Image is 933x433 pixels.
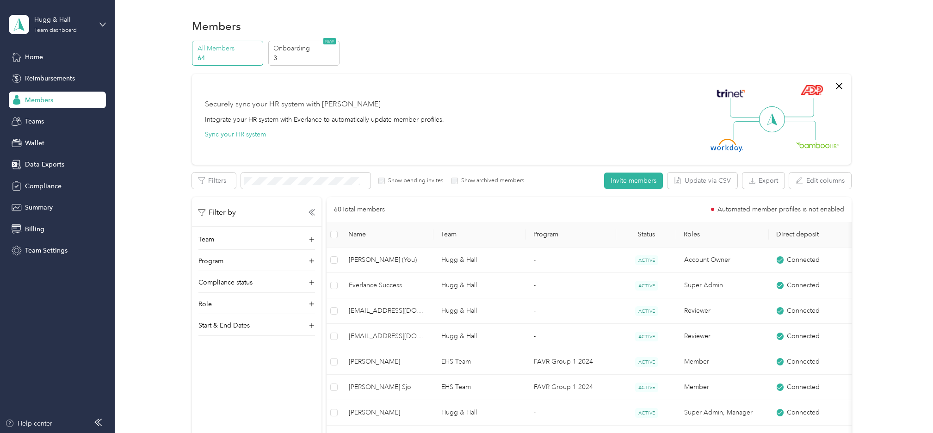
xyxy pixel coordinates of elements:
[349,280,426,291] span: Everlance Success
[526,324,617,349] td: -
[25,203,53,212] span: Summary
[198,299,212,309] p: Role
[349,408,426,418] span: [PERSON_NAME]
[604,173,663,189] button: Invite members
[323,38,336,44] span: NEW
[635,281,658,291] span: ACTIVE
[784,121,816,141] img: Line Right Down
[526,273,617,298] td: -
[711,139,743,152] img: Workday
[341,375,434,400] td: Tanner J. Sjo
[25,138,44,148] span: Wallet
[349,382,426,392] span: [PERSON_NAME] Sjo
[434,400,526,426] td: Hugg & Hall
[787,382,820,392] span: Connected
[635,408,658,418] span: ACTIVE
[273,53,336,63] p: 3
[5,419,52,428] button: Help center
[349,331,426,341] span: [EMAIL_ADDRESS][DOMAIN_NAME]
[434,375,526,400] td: EHS Team
[34,15,92,25] div: Hugg & Hall
[796,142,838,148] img: BambooHR
[782,98,814,118] img: Line Right Up
[787,331,820,341] span: Connected
[801,85,823,95] img: ADP
[198,207,236,218] p: Filter by
[198,321,250,330] p: Start & End Dates
[677,400,769,426] td: Super Admin, Manager
[458,177,524,185] label: Show archived members
[349,357,426,367] span: [PERSON_NAME]
[434,247,526,273] td: Hugg & Hall
[635,383,658,392] span: ACTIVE
[526,298,617,324] td: -
[273,43,336,53] p: Onboarding
[787,357,820,367] span: Connected
[205,115,444,124] div: Integrate your HR system with Everlance to automatically update member profiles.
[526,247,617,273] td: -
[787,280,820,291] span: Connected
[341,324,434,349] td: favr2+hugghall@everlance.com
[433,222,526,247] th: Team
[341,222,433,247] th: Name
[192,21,241,31] h1: Members
[434,324,526,349] td: Hugg & Hall
[526,222,616,247] th: Program
[334,204,385,215] p: 60 Total members
[635,306,658,316] span: ACTIVE
[341,349,434,375] td: Robert A. Hendricks
[341,400,434,426] td: Rhonda Griffith
[717,206,844,213] span: Automated member profiles is not enabled
[25,246,68,255] span: Team Settings
[789,173,851,189] button: Edit columns
[434,298,526,324] td: Hugg & Hall
[348,230,426,238] span: Name
[526,375,617,400] td: FAVR Group 1 2024
[787,255,820,265] span: Connected
[677,349,769,375] td: Member
[25,74,75,83] span: Reimbursements
[730,98,762,118] img: Line Left Up
[635,357,658,367] span: ACTIVE
[787,408,820,418] span: Connected
[192,173,236,189] button: Filters
[715,87,747,100] img: Trinet
[635,255,658,265] span: ACTIVE
[349,255,426,265] span: [PERSON_NAME] (You)
[616,222,676,247] th: Status
[787,306,820,316] span: Connected
[434,349,526,375] td: EHS Team
[733,121,766,140] img: Line Left Down
[205,130,266,139] button: Sync your HR system
[881,381,933,433] iframe: Everlance-gr Chat Button Frame
[526,349,617,375] td: FAVR Group 1 2024
[198,43,260,53] p: All Members
[25,224,44,234] span: Billing
[677,273,769,298] td: Super Admin
[349,306,426,316] span: [EMAIL_ADDRESS][DOMAIN_NAME]
[526,400,617,426] td: -
[205,99,381,110] div: Securely sync your HR system with [PERSON_NAME]
[667,173,737,189] button: Update via CSV
[25,52,43,62] span: Home
[25,181,62,191] span: Compliance
[341,247,434,273] td: Micki Wilbur (You)
[198,235,214,244] p: Team
[25,117,44,126] span: Teams
[198,53,260,63] p: 64
[198,278,253,287] p: Compliance status
[676,222,769,247] th: Roles
[742,173,785,189] button: Export
[198,256,223,266] p: Program
[635,332,658,341] span: ACTIVE
[25,160,64,169] span: Data Exports
[677,247,769,273] td: Account Owner
[341,273,434,298] td: Everlance Success
[677,324,769,349] td: Reviewer
[769,222,861,247] th: Direct deposit
[385,177,443,185] label: Show pending invites
[677,298,769,324] td: Reviewer
[434,273,526,298] td: Hugg & Hall
[34,28,77,33] div: Team dashboard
